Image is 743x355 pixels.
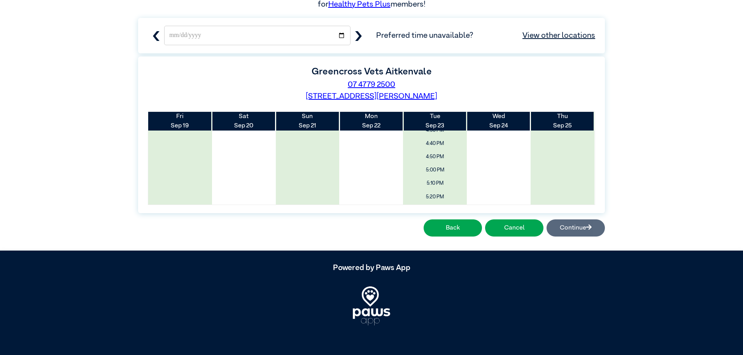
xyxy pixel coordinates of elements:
span: Preferred time unavailable? [376,30,595,41]
button: Back [424,219,482,237]
th: Sep 25 [531,112,594,131]
img: PawsApp [353,286,390,325]
span: 4:40 PM [406,138,464,149]
th: Sep 21 [276,112,340,131]
a: Healthy Pets Plus [328,0,391,8]
a: View other locations [522,30,595,41]
span: 5:20 PM [406,191,464,203]
h5: Powered by Paws App [138,263,605,272]
button: Cancel [485,219,543,237]
label: Greencross Vets Aitkenvale [312,67,432,76]
span: 5:00 PM [406,164,464,176]
th: Sep 23 [403,112,467,131]
span: 5:10 PM [406,178,464,189]
a: 07 4779 2500 [348,81,395,88]
span: 4:50 PM [406,151,464,162]
th: Sep 20 [212,112,276,131]
th: Sep 19 [148,112,212,131]
a: [STREET_ADDRESS][PERSON_NAME] [306,92,437,100]
th: Sep 22 [339,112,403,131]
th: Sep 24 [467,112,531,131]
